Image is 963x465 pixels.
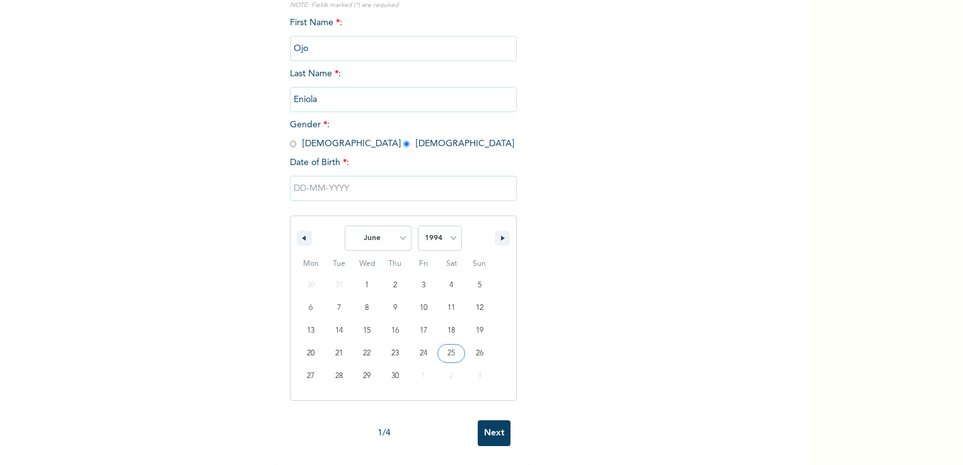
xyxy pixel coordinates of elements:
[391,342,399,365] span: 23
[447,319,455,342] span: 18
[353,297,381,319] button: 8
[325,297,354,319] button: 7
[307,342,314,365] span: 20
[447,297,455,319] span: 11
[393,297,397,319] span: 9
[437,297,466,319] button: 11
[290,36,517,61] input: Enter your first name
[335,319,343,342] span: 14
[290,69,517,104] span: Last Name :
[478,274,481,297] span: 5
[465,342,493,365] button: 26
[353,342,381,365] button: 22
[365,297,369,319] span: 8
[409,297,437,319] button: 10
[465,274,493,297] button: 5
[465,297,493,319] button: 12
[409,254,437,274] span: Fri
[325,254,354,274] span: Tue
[290,1,517,10] p: NOTE: Fields marked (*) are required
[335,365,343,387] span: 28
[381,319,410,342] button: 16
[391,365,399,387] span: 30
[290,87,517,112] input: Enter your last name
[365,274,369,297] span: 1
[449,274,453,297] span: 4
[353,254,381,274] span: Wed
[478,420,510,446] input: Next
[297,342,325,365] button: 20
[325,342,354,365] button: 21
[297,297,325,319] button: 6
[391,319,399,342] span: 16
[476,297,483,319] span: 12
[363,319,371,342] span: 15
[297,365,325,387] button: 27
[437,342,466,365] button: 25
[337,297,341,319] span: 7
[409,319,437,342] button: 17
[353,365,381,387] button: 29
[290,156,349,169] span: Date of Birth :
[420,297,427,319] span: 10
[437,274,466,297] button: 4
[297,319,325,342] button: 13
[353,319,381,342] button: 15
[290,427,478,440] div: 1 / 4
[437,319,466,342] button: 18
[363,365,371,387] span: 29
[476,319,483,342] span: 19
[307,365,314,387] span: 27
[409,342,437,365] button: 24
[353,274,381,297] button: 1
[437,254,466,274] span: Sat
[420,319,427,342] span: 17
[447,342,455,365] span: 25
[422,274,425,297] span: 3
[309,297,313,319] span: 6
[476,342,483,365] span: 26
[335,342,343,365] span: 21
[409,274,437,297] button: 3
[363,342,371,365] span: 22
[290,176,517,201] input: DD-MM-YYYY
[381,365,410,387] button: 30
[307,319,314,342] span: 13
[325,319,354,342] button: 14
[290,18,517,53] span: First Name :
[420,342,427,365] span: 24
[393,274,397,297] span: 2
[290,120,514,148] span: Gender : [DEMOGRAPHIC_DATA] [DEMOGRAPHIC_DATA]
[381,254,410,274] span: Thu
[381,274,410,297] button: 2
[297,254,325,274] span: Mon
[465,254,493,274] span: Sun
[325,365,354,387] button: 28
[381,342,410,365] button: 23
[465,319,493,342] button: 19
[381,297,410,319] button: 9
